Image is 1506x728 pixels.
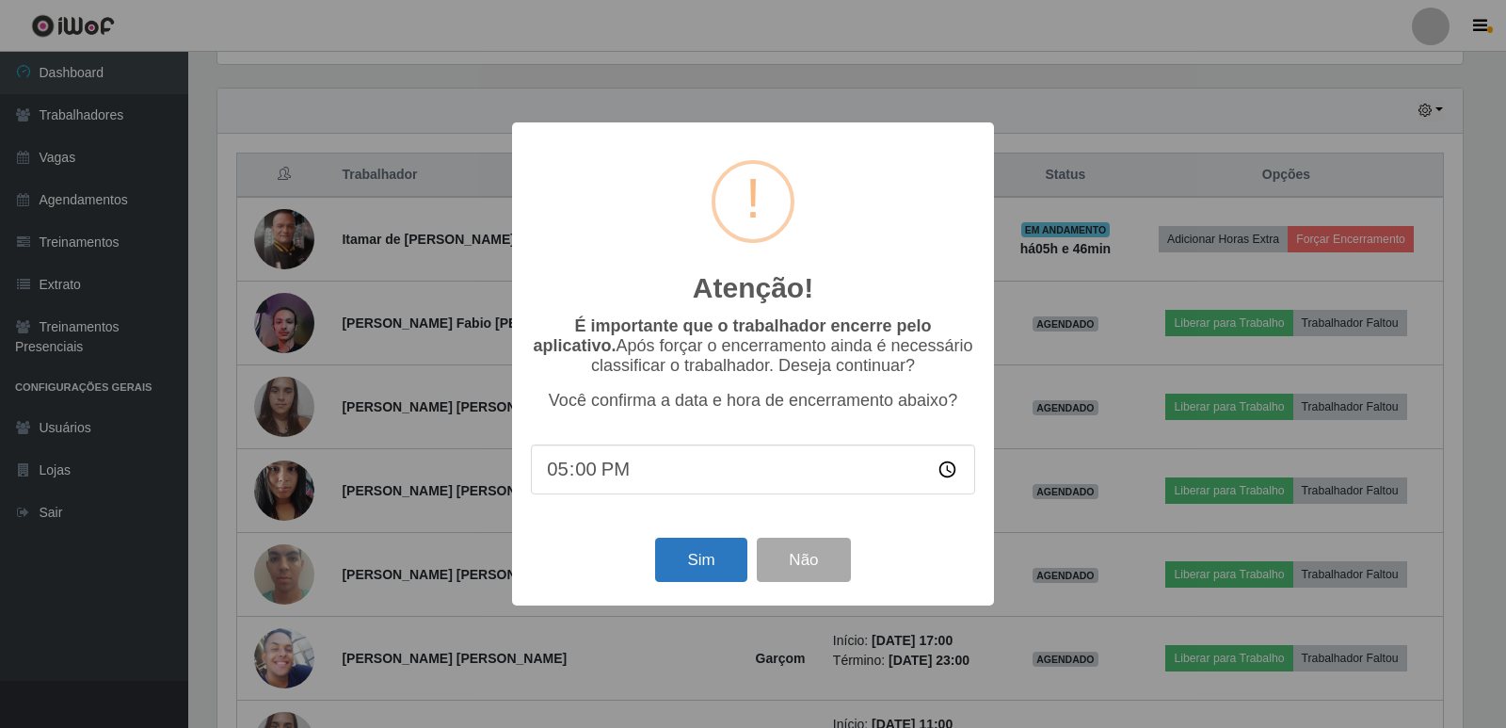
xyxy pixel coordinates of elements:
b: É importante que o trabalhador encerre pelo aplicativo. [533,316,931,355]
button: Não [757,538,850,582]
p: Após forçar o encerramento ainda é necessário classificar o trabalhador. Deseja continuar? [531,316,975,376]
p: Você confirma a data e hora de encerramento abaixo? [531,391,975,411]
button: Sim [655,538,746,582]
h2: Atenção! [693,271,813,305]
